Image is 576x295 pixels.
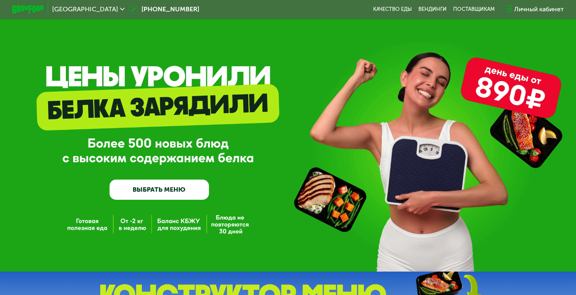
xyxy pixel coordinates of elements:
div: Личный кабинет [514,4,564,14]
span: [GEOGRAPHIC_DATA] [52,6,118,13]
a: Вендинги [418,6,447,13]
a: ВЫБРАТЬ МЕНЮ [110,180,209,199]
a: [PHONE_NUMBER] [129,4,199,14]
div: поставщикам [453,6,495,13]
a: Качество еды [373,6,412,13]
